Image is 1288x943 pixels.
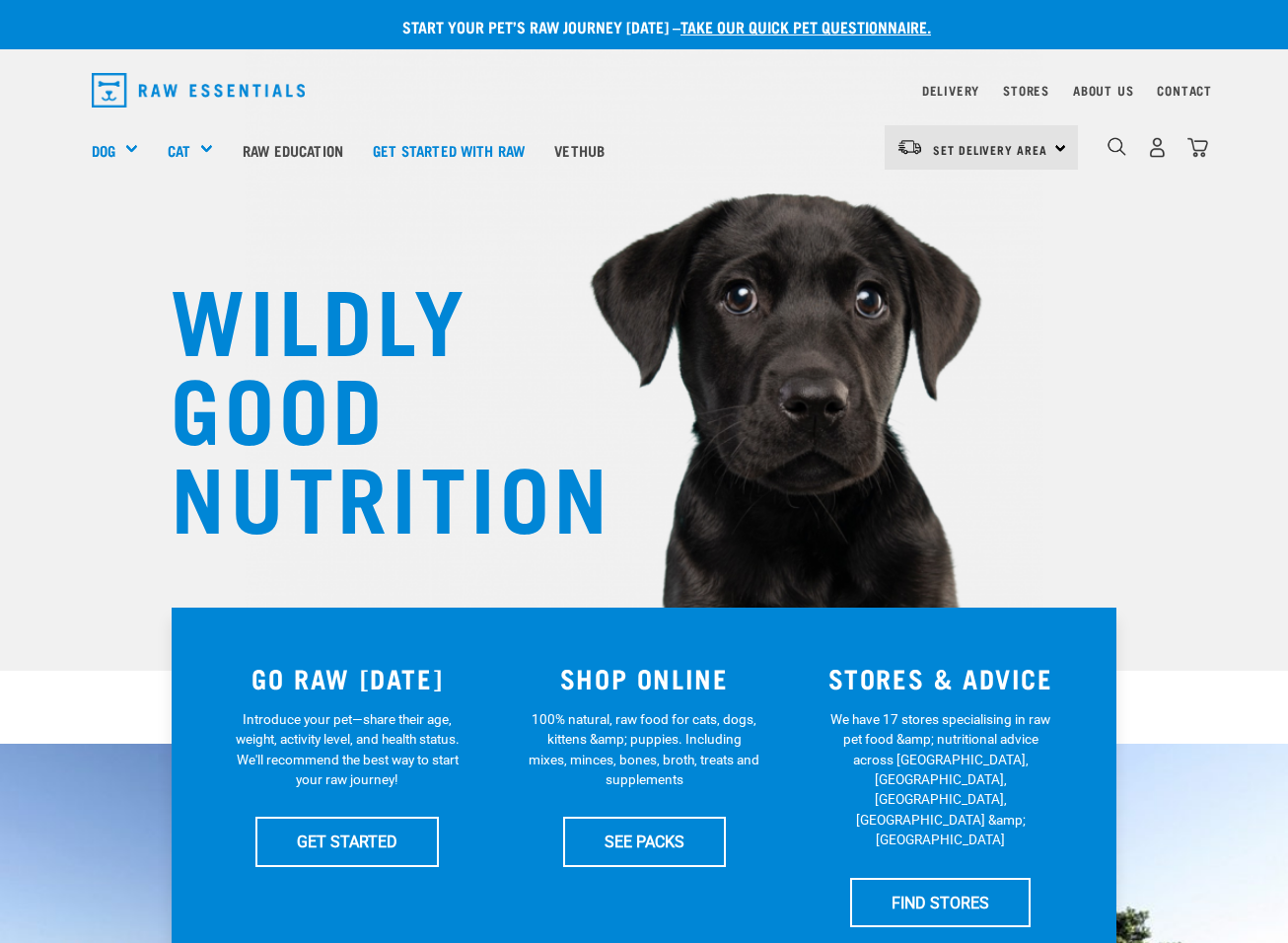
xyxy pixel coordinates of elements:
[1108,137,1126,156] img: home-icon-1@2x.png
[228,110,358,189] a: Raw Education
[1147,137,1168,158] img: user.png
[92,139,115,162] a: Dog
[92,73,305,108] img: Raw Essentials Logo
[211,663,484,693] h3: GO RAW [DATE]
[1157,87,1212,94] a: Contact
[850,878,1031,927] a: FIND STORES
[255,817,439,866] a: GET STARTED
[922,87,979,94] a: Delivery
[529,709,760,790] p: 100% natural, raw food for cats, dogs, kittens &amp; puppies. Including mixes, minces, bones, bro...
[508,663,781,693] h3: SHOP ONLINE
[824,709,1056,850] p: We have 17 stores specialising in raw pet food &amp; nutritional advice across [GEOGRAPHIC_DATA],...
[539,110,619,189] a: Vethub
[232,709,464,790] p: Introduce your pet—share their age, weight, activity level, and health status. We'll recommend th...
[933,146,1047,153] span: Set Delivery Area
[168,139,190,162] a: Cat
[171,271,565,538] h1: WILDLY GOOD NUTRITION
[563,817,726,866] a: SEE PACKS
[1003,87,1049,94] a: Stores
[804,663,1077,693] h3: STORES & ADVICE
[680,22,931,31] a: take our quick pet questionnaire.
[1187,137,1208,158] img: home-icon@2x.png
[76,65,1212,115] nav: dropdown navigation
[1073,87,1133,94] a: About Us
[896,138,923,156] img: van-moving.png
[358,110,539,189] a: Get started with Raw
